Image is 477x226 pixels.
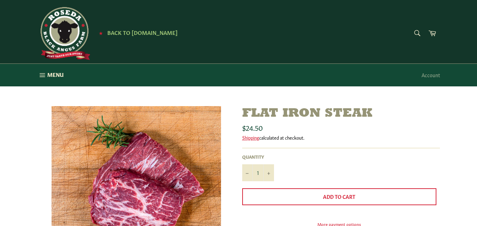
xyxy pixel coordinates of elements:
[37,7,90,60] img: Roseda Beef
[242,106,440,121] h1: Flat Iron Steak
[242,188,436,205] button: Add to Cart
[107,29,178,36] span: Back to [DOMAIN_NAME]
[242,164,253,181] button: Reduce item quantity by one
[95,30,178,36] a: ★ Back to [DOMAIN_NAME]
[263,164,274,181] button: Increase item quantity by one
[418,65,443,85] a: Account
[242,134,440,141] div: calculated at checkout.
[99,30,103,36] span: ★
[242,122,263,132] span: $24.50
[323,193,355,200] span: Add to Cart
[242,154,274,160] label: Quantity
[47,71,64,78] span: Menu
[30,64,71,86] button: Menu
[242,134,259,141] a: Shipping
